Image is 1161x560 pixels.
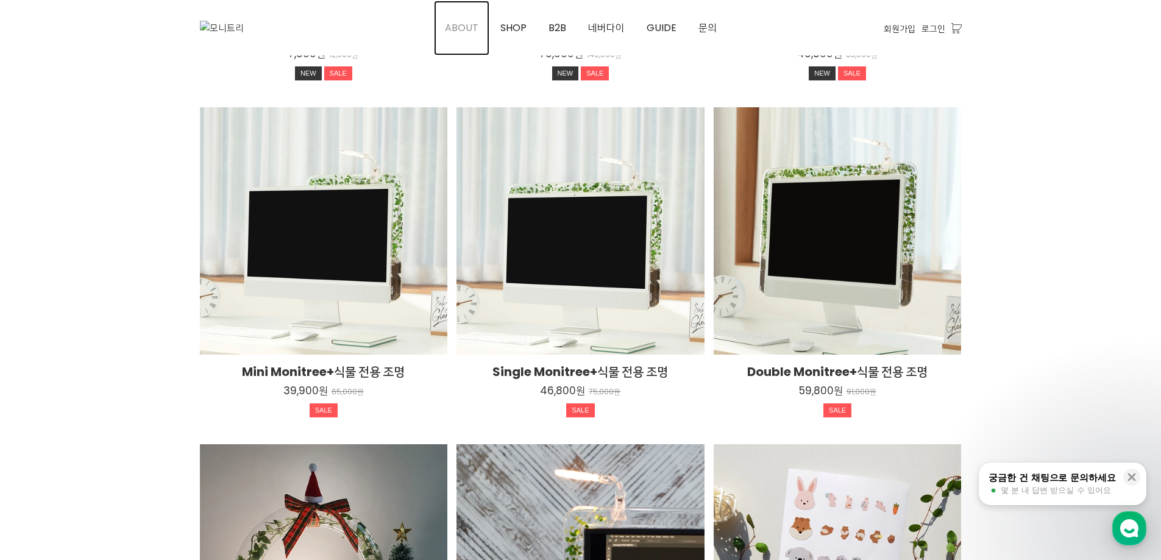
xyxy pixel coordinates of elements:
[538,1,577,55] a: B2B
[799,384,843,397] p: 59,800원
[589,388,620,397] p: 75,000원
[283,384,328,397] p: 39,900원
[188,405,203,414] span: 설정
[500,21,527,35] span: SHOP
[577,1,636,55] a: 네버다이
[4,386,80,417] a: 홈
[540,384,585,397] p: 46,800원
[552,66,579,81] div: NEW
[288,47,325,60] p: 7,900원
[456,363,705,422] a: Single Monitree+식물 전용 조명 46,800원 75,000원 SALE
[157,386,234,417] a: 설정
[884,22,915,35] a: 회원가입
[200,26,448,85] a: 무중력 화병 7,900원 12,000원 NEWSALE
[714,363,962,422] a: Double Monitree+식물 전용 조명 59,800원 91,000원 SALE
[797,47,842,60] p: 49,800원
[38,405,46,414] span: 홈
[200,363,448,380] h2: Mini Monitree+식물 전용 조명
[566,403,594,418] div: SALE
[445,21,478,35] span: ABOUT
[539,47,583,60] p: 79,000원
[456,26,705,85] a: 스마트 식물 조명 화분 - WINKTREE 79,000원 140,000원 NEWSALE
[310,403,338,418] div: SALE
[588,21,625,35] span: 네버다이
[647,21,676,35] span: GUIDE
[456,363,705,380] h2: Single Monitree+식물 전용 조명
[847,388,876,397] p: 91,000원
[698,21,717,35] span: 문의
[295,66,322,81] div: NEW
[921,22,945,35] a: 로그인
[714,363,962,380] h2: Double Monitree+식물 전용 조명
[324,66,352,81] div: SALE
[823,403,851,418] div: SALE
[200,363,448,422] a: Mini Monitree+식물 전용 조명 39,900원 65,000원 SALE
[434,1,489,55] a: ABOUT
[80,386,157,417] a: 대화
[687,1,728,55] a: 문의
[838,66,866,81] div: SALE
[581,66,609,81] div: SALE
[549,21,566,35] span: B2B
[489,1,538,55] a: SHOP
[112,405,126,415] span: 대화
[714,26,962,85] a: 미래지향적 인테리어화분 - WINKTREE 49,800원 83,000원 NEWSALE
[809,66,836,81] div: NEW
[636,1,687,55] a: GUIDE
[332,388,364,397] p: 65,000원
